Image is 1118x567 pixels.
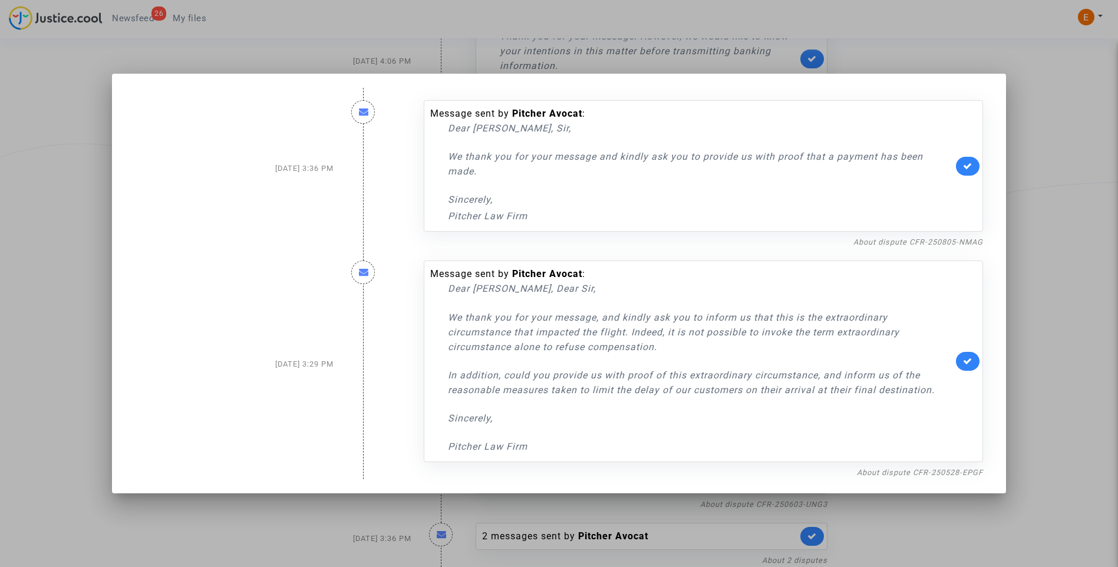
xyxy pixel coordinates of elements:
p: Sincerely, [448,411,954,426]
div: [DATE] 3:36 PM [126,88,342,249]
p: Pitcher Law Firm [448,209,954,223]
p: Sincerely, [448,192,954,207]
div: Message sent by : [430,107,954,224]
p: We thank you for your message, and kindly ask you to inform us that this is the extraordinary cir... [448,310,954,354]
div: [DATE] 3:29 PM [126,249,342,479]
p: Dear [PERSON_NAME], Dear Sir, [448,281,954,296]
p: In addition, could you provide us with proof of this extraordinary circumstance, and inform us of... [448,368,954,397]
b: Pitcher Avocat [512,108,582,119]
p: Dear [PERSON_NAME], Sir, [448,121,954,136]
p: We thank you for your message and kindly ask you to provide us with proof that a payment has been... [448,149,954,179]
p: Pitcher Law Firm [448,439,954,454]
a: About dispute CFR-250528-EPGF [857,468,983,477]
div: Message sent by : [430,267,954,454]
b: Pitcher Avocat [512,268,582,279]
a: About dispute CFR-250805-NMAG [853,238,983,246]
